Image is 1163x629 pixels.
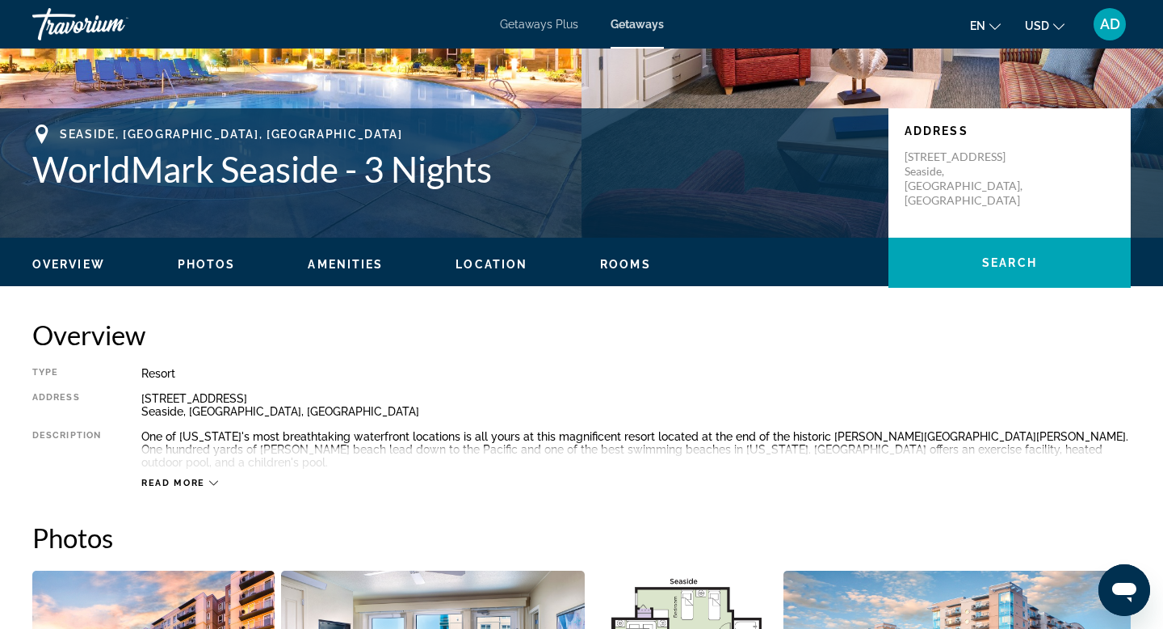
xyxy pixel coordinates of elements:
[32,521,1131,554] h2: Photos
[32,367,101,380] div: Type
[141,478,205,488] span: Read more
[141,430,1131,469] div: One of [US_STATE]'s most breathtaking waterfront locations is all yours at this magnificent resor...
[600,257,651,272] button: Rooms
[32,430,101,469] div: Description
[970,19,985,32] span: en
[970,14,1001,37] button: Change language
[32,148,872,190] h1: WorldMark Seaside - 3 Nights
[60,128,403,141] span: Seaside, [GEOGRAPHIC_DATA], [GEOGRAPHIC_DATA]
[500,18,578,31] a: Getaways Plus
[141,477,218,489] button: Read more
[905,150,1034,208] p: [STREET_ADDRESS] Seaside, [GEOGRAPHIC_DATA], [GEOGRAPHIC_DATA]
[32,392,101,418] div: Address
[32,258,105,271] span: Overview
[308,257,383,272] button: Amenities
[611,18,664,31] a: Getaways
[456,257,527,272] button: Location
[1100,16,1120,32] span: AD
[32,319,1131,351] h2: Overview
[141,392,1131,418] div: [STREET_ADDRESS] Seaside, [GEOGRAPHIC_DATA], [GEOGRAPHIC_DATA]
[456,258,527,271] span: Location
[982,256,1037,269] span: Search
[1025,19,1049,32] span: USD
[905,125,1115,137] p: Address
[1025,14,1064,37] button: Change currency
[141,367,1131,380] div: Resort
[888,238,1131,288] button: Search
[32,257,105,272] button: Overview
[308,258,383,271] span: Amenities
[1098,564,1150,616] iframe: Button to launch messaging window
[178,258,236,271] span: Photos
[178,257,236,272] button: Photos
[1089,7,1131,41] button: User Menu
[32,3,194,45] a: Travorium
[600,258,651,271] span: Rooms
